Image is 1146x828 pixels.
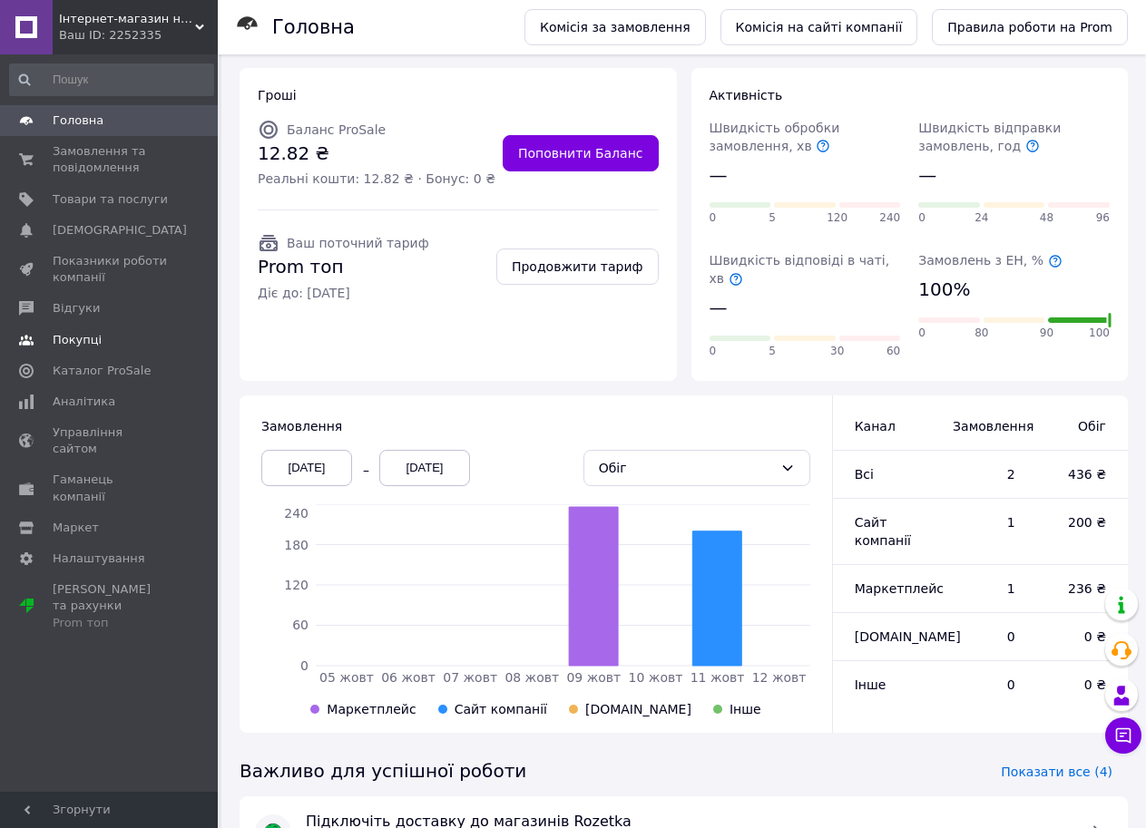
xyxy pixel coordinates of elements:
[720,9,918,45] a: Комісія на сайті компанії
[769,344,776,359] span: 5
[504,670,559,685] tspan: 08 жовт
[53,300,100,317] span: Відгуки
[918,121,1061,153] span: Швидкість відправки замовлень, год
[1040,326,1053,341] span: 90
[975,326,988,341] span: 80
[691,670,745,685] tspan: 11 жовт
[319,670,374,685] tspan: 05 жовт
[710,210,717,226] span: 0
[59,11,195,27] span: Інтернет-магазин насіння "Город Тетяни"
[918,162,936,189] span: —
[292,618,309,632] tspan: 60
[258,170,495,188] span: Реальні кошти: 12.82 ₴ · Бонус: 0 ₴
[287,122,386,137] span: Баланс ProSale
[1040,210,1053,226] span: 48
[830,344,844,359] span: 30
[710,162,728,189] span: —
[53,550,145,567] span: Налаштування
[284,578,309,592] tspan: 120
[827,210,847,226] span: 120
[1052,676,1106,694] span: 0 ₴
[258,284,429,302] span: Діє до: [DATE]
[629,670,683,685] tspan: 10 жовт
[261,419,342,433] span: Замовлення
[855,467,874,482] span: Всi
[59,27,218,44] div: Ваш ID: 2252335
[585,702,691,716] span: [DOMAIN_NAME]
[953,628,1014,646] span: 0
[284,506,309,521] tspan: 240
[886,344,900,359] span: 60
[752,670,807,685] tspan: 12 жовт
[53,394,115,410] span: Аналітика
[710,88,783,102] span: Активність
[284,537,309,551] tspan: 180
[918,253,1062,268] span: Замовлень з ЕН, %
[599,458,773,478] div: Обіг
[53,112,103,129] span: Головна
[918,277,970,303] span: 100%
[879,210,900,226] span: 240
[258,141,495,167] span: 12.82 ₴
[710,344,717,359] span: 0
[524,9,706,45] a: Комісія за замовлення
[53,191,168,208] span: Товари та послуги
[730,702,761,716] span: Інше
[53,615,168,631] div: Prom топ
[272,16,355,38] h1: Головна
[710,295,728,321] span: —
[953,580,1014,598] span: 1
[1052,417,1106,435] span: Обіг
[53,520,99,536] span: Маркет
[855,629,961,644] span: [DOMAIN_NAME]
[710,253,890,286] span: Швидкість відповіді в чаті, хв
[1105,717,1141,754] button: Чат з покупцем
[381,670,436,685] tspan: 06 жовт
[1052,465,1106,483] span: 436 ₴
[53,472,168,504] span: Гаманець компанії
[503,135,659,171] a: Поповнити Баланс
[566,670,621,685] tspan: 09 жовт
[379,450,470,486] div: [DATE]
[932,9,1128,45] a: Правила роботи на Prom
[258,88,297,102] span: Гроші
[53,332,102,348] span: Покупці
[769,210,776,226] span: 5
[918,210,926,226] span: 0
[261,450,352,486] div: [DATE]
[455,702,547,716] span: Сайт компанії
[443,670,497,685] tspan: 07 жовт
[53,581,168,631] span: [PERSON_NAME] та рахунки
[855,419,896,433] span: Канал
[53,143,168,176] span: Замовлення та повідомлення
[953,417,1014,435] span: Замовлення
[53,222,187,239] span: [DEMOGRAPHIC_DATA]
[1052,513,1106,531] span: 200 ₴
[1001,763,1112,781] span: Показати все (4)
[53,253,168,286] span: Показники роботи компанії
[258,254,429,280] span: Prom топ
[918,326,926,341] span: 0
[287,236,429,250] span: Ваш поточний тариф
[53,424,168,457] span: Управління сайтом
[855,515,911,548] span: Сайт компанії
[953,465,1014,483] span: 2
[327,702,416,716] span: Маркетплейс
[1052,580,1106,598] span: 236 ₴
[855,677,886,692] span: Інше
[953,513,1014,531] span: 1
[855,581,944,596] span: Маркетплейс
[1096,210,1110,226] span: 96
[9,63,214,96] input: Пошук
[1052,628,1106,646] span: 0 ₴
[953,676,1014,694] span: 0
[975,210,988,226] span: 24
[300,658,309,673] tspan: 0
[53,363,151,379] span: Каталог ProSale
[240,758,526,784] span: Важливо для успішної роботи
[1089,326,1110,341] span: 100
[710,121,840,153] span: Швидкість обробки замовлення, хв
[496,248,659,285] a: Продовжити тариф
